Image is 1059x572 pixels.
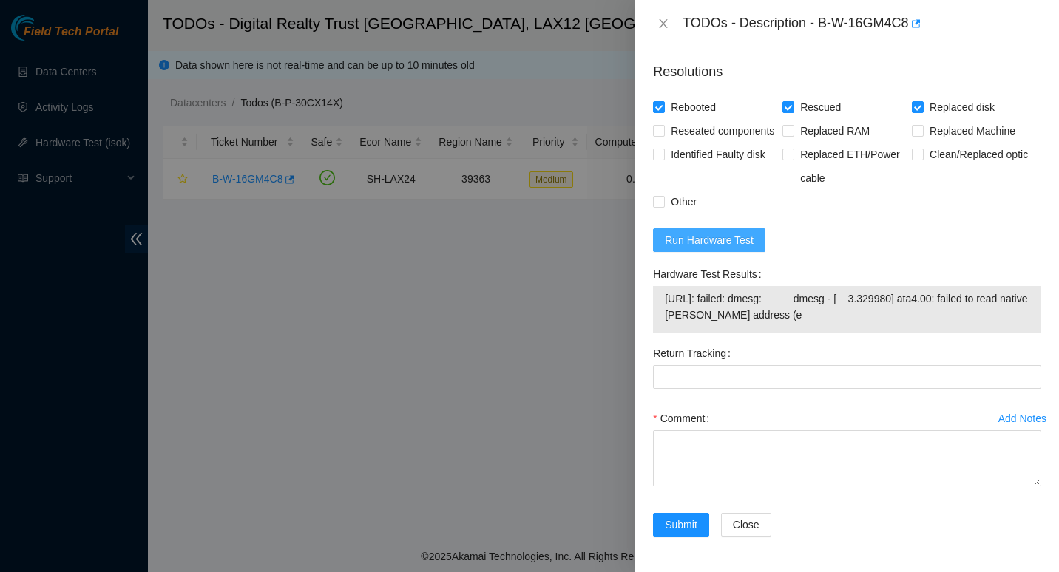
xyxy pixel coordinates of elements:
[665,232,754,248] span: Run Hardware Test
[794,143,912,190] span: Replaced ETH/Power cable
[998,413,1046,423] div: Add Notes
[665,95,722,119] span: Rebooted
[653,430,1041,486] textarea: Comment
[665,143,771,166] span: Identified Faulty disk
[653,406,715,430] label: Comment
[653,17,674,31] button: Close
[794,95,847,119] span: Rescued
[665,190,703,214] span: Other
[683,12,1041,35] div: TODOs - Description - B-W-16GM4C8
[665,517,697,533] span: Submit
[998,406,1047,430] button: Add Notes
[653,365,1041,389] input: Return Tracking
[665,119,780,143] span: Reseated components
[721,513,771,537] button: Close
[924,119,1021,143] span: Replaced Machine
[733,517,759,533] span: Close
[657,18,669,30] span: close
[653,513,709,537] button: Submit
[924,143,1034,166] span: Clean/Replaced optic
[653,341,737,365] label: Return Tracking
[924,95,1001,119] span: Replaced disk
[665,290,1029,323] span: [URL]: failed: dmesg: dmesg - [ 3.329980] ata4.00: failed to read native [PERSON_NAME] address (e
[653,50,1041,82] p: Resolutions
[653,262,767,286] label: Hardware Test Results
[653,228,765,252] button: Run Hardware Test
[794,119,876,143] span: Replaced RAM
